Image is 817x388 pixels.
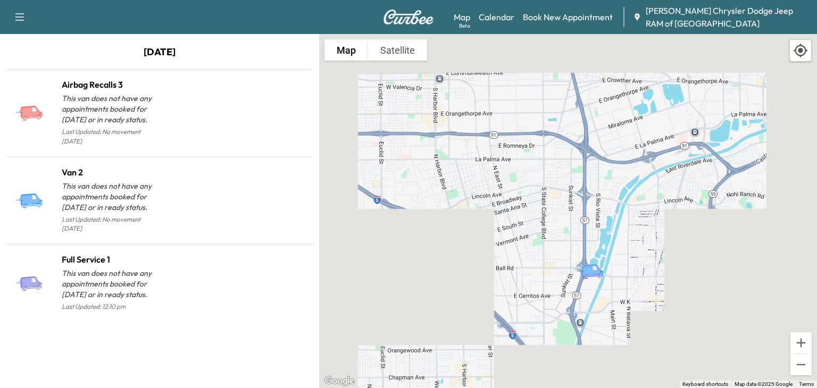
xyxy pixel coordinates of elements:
[682,381,728,388] button: Keyboard shortcuts
[523,11,613,23] a: Book New Appointment
[790,332,812,353] button: Zoom in
[322,374,357,388] img: Google
[62,93,160,125] p: This van does not have any appointments booked for [DATE] or in ready status.
[62,213,160,236] p: Last Updated: No movement [DATE]
[789,39,812,62] div: Recenter map
[576,252,613,271] gmp-advanced-marker: Van 2
[324,39,368,61] button: Show street map
[799,381,814,387] a: Terms (opens in new tab)
[368,39,427,61] button: Show satellite imagery
[383,10,434,24] img: Curbee Logo
[62,300,160,314] p: Last Updated: 12:10 pm
[479,11,514,23] a: Calendar
[62,253,160,266] h1: Full Service 1
[62,125,160,148] p: Last Updated: No movement [DATE]
[646,4,808,30] span: [PERSON_NAME] Chrysler Dodge Jeep RAM of [GEOGRAPHIC_DATA]
[322,374,357,388] a: Open this area in Google Maps (opens a new window)
[62,78,160,91] h1: Airbag Recalls 3
[62,166,160,179] h1: Van 2
[735,381,793,387] span: Map data ©2025 Google
[62,268,160,300] p: This van does not have any appointments booked for [DATE] or in ready status.
[454,11,470,23] a: MapBeta
[459,22,470,30] div: Beta
[790,354,812,375] button: Zoom out
[62,181,160,213] p: This van does not have any appointments booked for [DATE] or in ready status.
